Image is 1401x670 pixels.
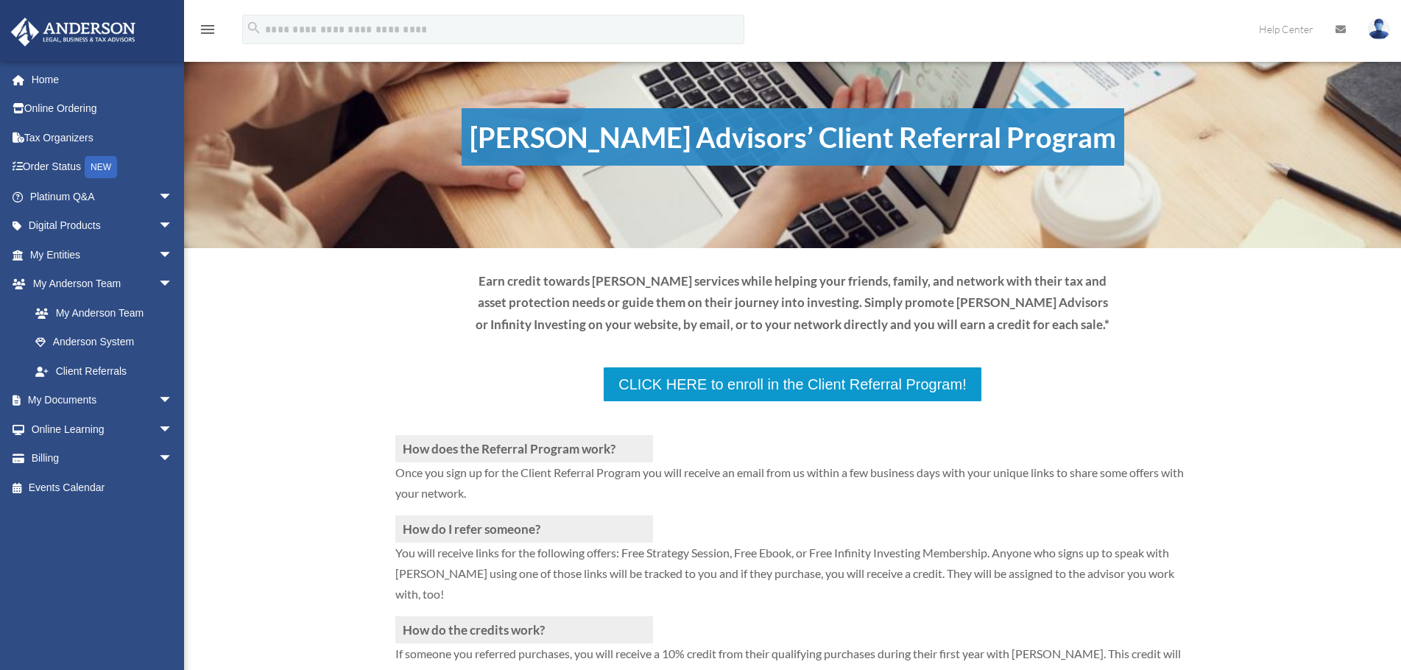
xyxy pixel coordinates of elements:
a: Tax Organizers [10,123,195,152]
a: Home [10,65,195,94]
span: arrow_drop_down [158,211,188,241]
span: arrow_drop_down [158,415,188,445]
span: arrow_drop_down [158,269,188,300]
a: Events Calendar [10,473,195,502]
h3: How do I refer someone? [395,515,653,543]
img: Anderson Advisors Platinum Portal [7,18,140,46]
a: Client Referrals [21,356,188,386]
p: You will receive links for the following offers: Free Strategy Session, Free Ebook, or Free Infin... [395,543,1190,616]
a: menu [199,26,216,38]
img: User Pic [1368,18,1390,40]
a: Platinum Q&Aarrow_drop_down [10,182,195,211]
a: Online Learningarrow_drop_down [10,415,195,444]
div: NEW [85,156,117,178]
a: Order StatusNEW [10,152,195,183]
a: Anderson System [21,328,195,357]
a: Digital Productsarrow_drop_down [10,211,195,241]
p: Earn credit towards [PERSON_NAME] services while helping your friends, family, and network with t... [475,270,1111,336]
span: arrow_drop_down [158,386,188,416]
h3: How do the credits work? [395,616,653,643]
a: My Documentsarrow_drop_down [10,386,195,415]
i: search [246,20,262,36]
a: My Anderson Team [21,298,195,328]
span: arrow_drop_down [158,240,188,270]
a: Online Ordering [10,94,195,124]
h1: [PERSON_NAME] Advisors’ Client Referral Program [462,108,1124,166]
p: Once you sign up for the Client Referral Program you will receive an email from us within a few b... [395,462,1190,515]
i: menu [199,21,216,38]
h3: How does the Referral Program work? [395,435,653,462]
span: arrow_drop_down [158,444,188,474]
a: My Entitiesarrow_drop_down [10,240,195,269]
span: arrow_drop_down [158,182,188,212]
a: CLICK HERE to enroll in the Client Referral Program! [602,366,982,403]
a: My Anderson Teamarrow_drop_down [10,269,195,299]
a: Billingarrow_drop_down [10,444,195,473]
